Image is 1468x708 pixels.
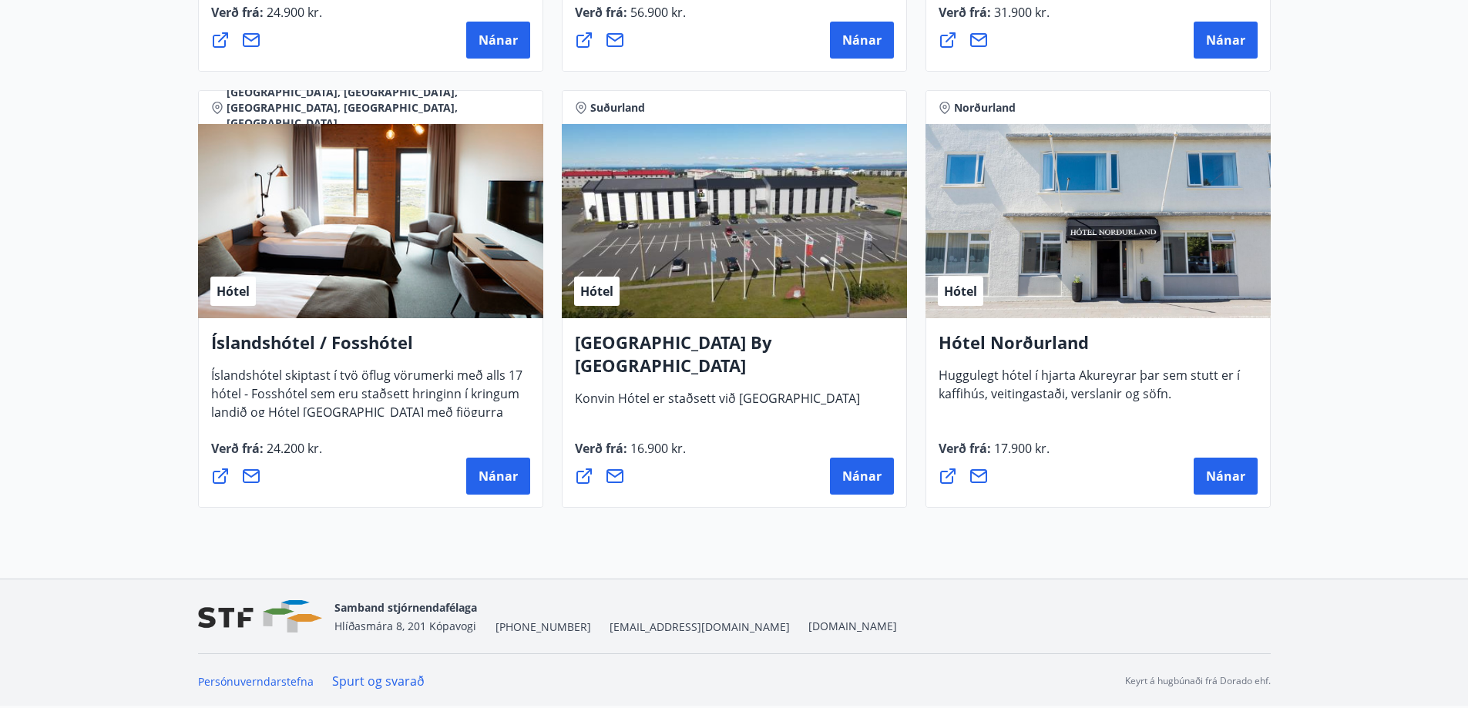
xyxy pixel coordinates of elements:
[830,458,894,495] button: Nánar
[495,619,591,635] span: [PHONE_NUMBER]
[227,85,530,131] span: [GEOGRAPHIC_DATA], [GEOGRAPHIC_DATA], [GEOGRAPHIC_DATA], [GEOGRAPHIC_DATA], [GEOGRAPHIC_DATA]
[479,468,518,485] span: Nánar
[991,4,1050,21] span: 31.900 kr.
[580,283,613,300] span: Hótel
[610,619,790,635] span: [EMAIL_ADDRESS][DOMAIN_NAME]
[830,22,894,59] button: Nánar
[334,619,476,633] span: Hlíðasmára 8, 201 Kópavogi
[842,468,882,485] span: Nánar
[575,440,686,469] span: Verð frá :
[939,440,1050,469] span: Verð frá :
[939,331,1258,366] h4: Hótel Norðurland
[939,4,1050,33] span: Verð frá :
[939,367,1240,414] span: Huggulegt hótel í hjarta Akureyrar þar sem stutt er í kaffihús, veitingastaði, verslanir og söfn.
[590,100,645,116] span: Suðurland
[264,4,322,21] span: 24.900 kr.
[944,283,977,300] span: Hótel
[842,32,882,49] span: Nánar
[575,390,860,419] span: Konvin Hótel er staðsett við [GEOGRAPHIC_DATA]
[1206,468,1245,485] span: Nánar
[198,674,314,689] a: Persónuverndarstefna
[211,4,322,33] span: Verð frá :
[466,458,530,495] button: Nánar
[627,4,686,21] span: 56.900 kr.
[808,619,897,633] a: [DOMAIN_NAME]
[332,673,425,690] a: Spurt og svarað
[479,32,518,49] span: Nánar
[954,100,1016,116] span: Norðurland
[1125,674,1271,688] p: Keyrt á hugbúnaði frá Dorado ehf.
[466,22,530,59] button: Nánar
[211,331,530,366] h4: Íslandshótel / Fosshótel
[211,440,322,469] span: Verð frá :
[211,367,522,451] span: Íslandshótel skiptast í tvö öflug vörumerki með alls 17 hótel - Fosshótel sem eru staðsett hringi...
[217,283,250,300] span: Hótel
[1194,22,1258,59] button: Nánar
[575,331,894,389] h4: [GEOGRAPHIC_DATA] By [GEOGRAPHIC_DATA]
[575,4,686,33] span: Verð frá :
[334,600,477,615] span: Samband stjórnendafélaga
[627,440,686,457] span: 16.900 kr.
[264,440,322,457] span: 24.200 kr.
[991,440,1050,457] span: 17.900 kr.
[198,600,322,633] img: vjCaq2fThgY3EUYqSgpjEiBg6WP39ov69hlhuPVN.png
[1194,458,1258,495] button: Nánar
[1206,32,1245,49] span: Nánar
